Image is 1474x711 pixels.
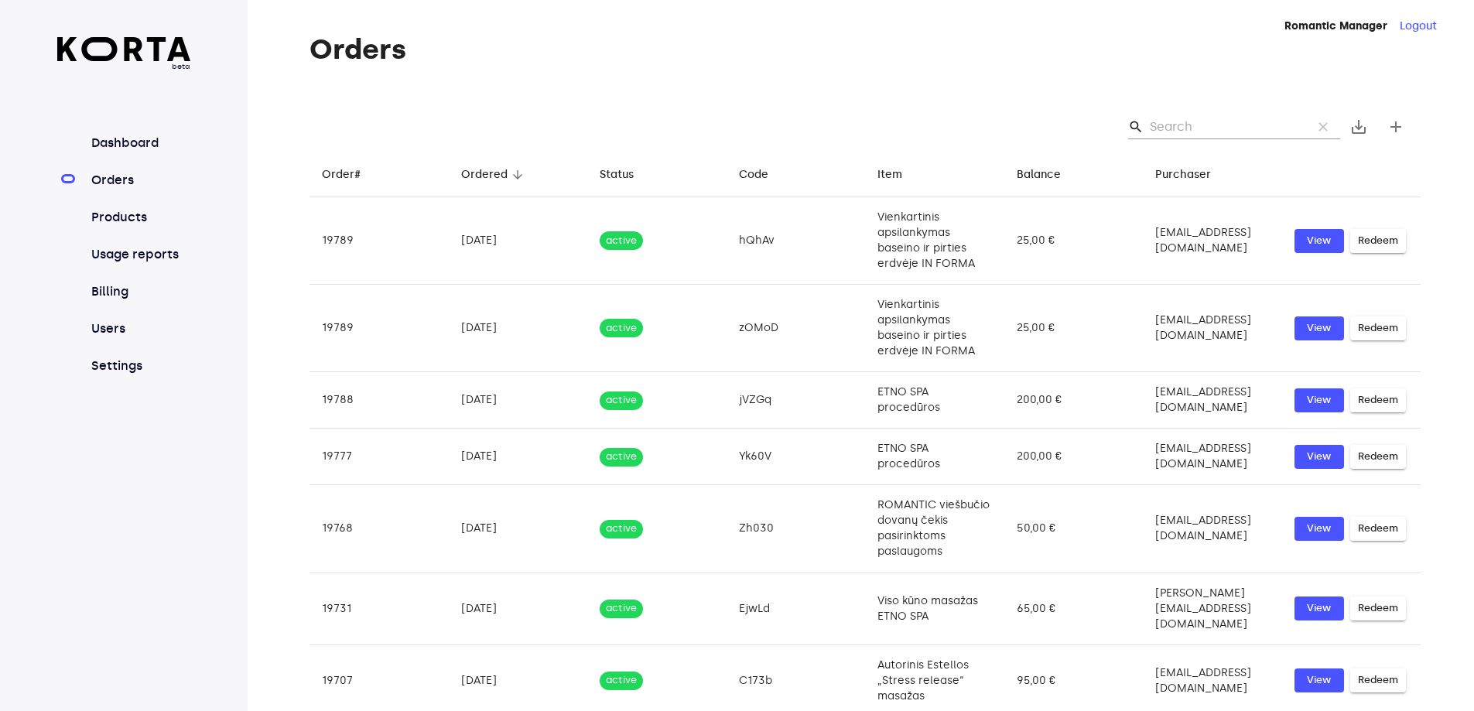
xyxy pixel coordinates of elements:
[57,37,191,61] img: Korta
[1302,448,1336,466] span: View
[310,197,449,285] td: 19789
[1387,118,1405,136] span: add
[88,208,191,227] a: Products
[1294,668,1344,692] button: View
[1004,573,1144,644] td: 65,00 €
[600,673,643,688] span: active
[310,34,1421,65] h1: Orders
[865,573,1004,644] td: Viso kūno masažas ETNO SPA
[1017,166,1061,184] div: Balance
[1294,596,1344,620] button: View
[1294,388,1344,412] button: View
[461,166,528,184] span: Ordered
[1350,445,1406,469] button: Redeem
[57,61,191,72] span: beta
[449,485,588,573] td: [DATE]
[1143,372,1282,429] td: [EMAIL_ADDRESS][DOMAIN_NAME]
[1155,166,1231,184] span: Purchaser
[1143,429,1282,485] td: [EMAIL_ADDRESS][DOMAIN_NAME]
[1017,166,1081,184] span: Balance
[57,37,191,72] a: beta
[88,171,191,190] a: Orders
[1004,285,1144,372] td: 25,00 €
[877,166,902,184] div: Item
[865,429,1004,485] td: ETNO SPA procedūros
[600,601,643,616] span: active
[600,393,643,408] span: active
[1284,19,1387,32] strong: Romantic Manager
[310,573,449,644] td: 19731
[310,285,449,372] td: 19789
[1143,573,1282,644] td: [PERSON_NAME][EMAIL_ADDRESS][DOMAIN_NAME]
[877,166,922,184] span: Item
[1294,517,1344,541] button: View
[1350,229,1406,253] button: Redeem
[865,197,1004,285] td: Vienkartinis apsilankymas baseino ir pirties erdvėje IN FORMA
[600,450,643,464] span: active
[88,357,191,375] a: Settings
[1004,485,1144,573] td: 50,00 €
[600,521,643,536] span: active
[727,485,866,573] td: Zh030
[1302,391,1336,409] span: View
[449,573,588,644] td: [DATE]
[88,134,191,152] a: Dashboard
[1340,108,1377,145] button: Export
[310,372,449,429] td: 19788
[600,321,643,336] span: active
[1150,115,1300,139] input: Search
[600,234,643,248] span: active
[727,285,866,372] td: zOMoD
[1302,520,1336,538] span: View
[1377,108,1414,145] button: Create new gift card
[1128,119,1144,135] span: Search
[511,168,525,182] span: arrow_downward
[739,166,788,184] span: Code
[1294,229,1344,253] button: View
[1302,320,1336,337] span: View
[310,485,449,573] td: 19768
[865,485,1004,573] td: ROMANTIC viešbučio dovanų čekis pasirinktoms paslaugoms
[1143,197,1282,285] td: [EMAIL_ADDRESS][DOMAIN_NAME]
[727,197,866,285] td: hQhAv
[88,282,191,301] a: Billing
[461,166,508,184] div: Ordered
[1358,520,1398,538] span: Redeem
[1350,668,1406,692] button: Redeem
[1358,391,1398,409] span: Redeem
[1350,388,1406,412] button: Redeem
[449,429,588,485] td: [DATE]
[1294,316,1344,340] button: View
[88,245,191,264] a: Usage reports
[310,429,449,485] td: 19777
[449,197,588,285] td: [DATE]
[1358,600,1398,617] span: Redeem
[727,372,866,429] td: jVZGq
[1302,600,1336,617] span: View
[322,166,381,184] span: Order#
[1350,316,1406,340] button: Redeem
[1294,445,1344,469] button: View
[1358,232,1398,250] span: Redeem
[865,372,1004,429] td: ETNO SPA procedūros
[1155,166,1211,184] div: Purchaser
[739,166,768,184] div: Code
[865,285,1004,372] td: Vienkartinis apsilankymas baseino ir pirties erdvėje IN FORMA
[1143,285,1282,372] td: [EMAIL_ADDRESS][DOMAIN_NAME]
[1358,672,1398,689] span: Redeem
[1350,517,1406,541] button: Redeem
[1302,672,1336,689] span: View
[600,166,654,184] span: Status
[322,166,361,184] div: Order#
[727,573,866,644] td: EjwLd
[1004,197,1144,285] td: 25,00 €
[1004,429,1144,485] td: 200,00 €
[88,320,191,338] a: Users
[1143,485,1282,573] td: [EMAIL_ADDRESS][DOMAIN_NAME]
